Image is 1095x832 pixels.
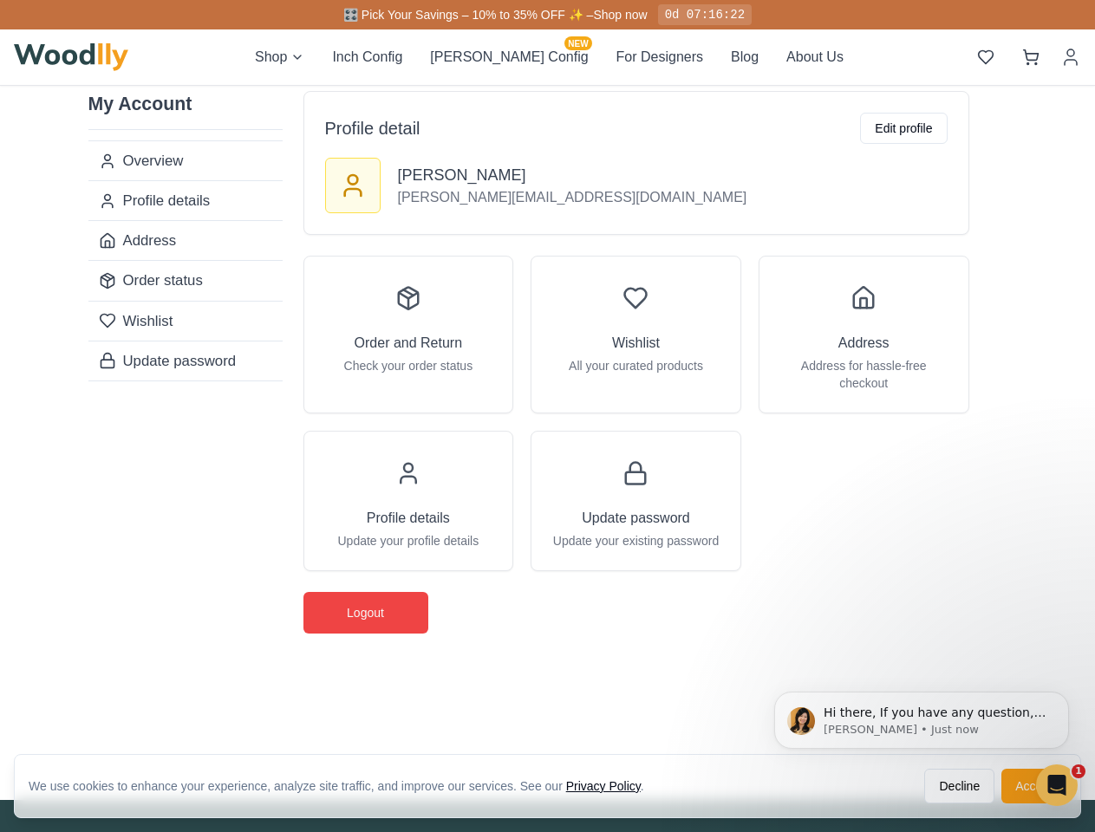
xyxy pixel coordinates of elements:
a: Wishlist [88,301,283,341]
h3: Update password [582,508,690,529]
h3: Wishlist [612,333,660,354]
h2: Profile detail [325,116,420,140]
h3: Order and Return [355,333,463,354]
p: Address for hassle-free checkout [780,357,948,392]
div: We use cookies to enhance your experience, analyze site traffic, and improve our services. See our . [29,777,658,795]
button: Inch Config [332,47,402,68]
a: Address [88,220,283,260]
iframe: Intercom live chat [1036,764,1078,806]
span: 🎛️ Pick Your Savings – 10% to 35% OFF ✨ – [343,8,593,22]
button: Logout [303,592,428,634]
h3: Address [838,333,890,354]
button: About Us [786,47,844,68]
a: Shop now [593,8,647,22]
button: Blog [731,47,759,68]
button: Decline [924,769,994,803]
button: [PERSON_NAME] ConfigNEW [430,47,588,68]
p: All your curated products [569,357,703,374]
span: 1 [1072,764,1085,778]
button: Edit profile [860,113,947,144]
div: 0d 07:16:22 [658,4,752,25]
iframe: Intercom notifications message [748,655,1095,785]
button: Shop [255,47,304,68]
p: Update your profile details [338,532,479,549]
button: For Designers [616,47,703,68]
p: Update your existing password [553,532,719,549]
h3: Profile details [367,508,450,529]
span: NEW [564,36,591,50]
a: Profile details [88,180,283,220]
a: Overview [88,141,283,180]
a: Update password [88,341,283,380]
a: Order status [88,260,283,300]
p: [PERSON_NAME][EMAIL_ADDRESS][DOMAIN_NAME] [398,187,747,208]
button: Accept [1001,769,1066,803]
h2: My Account [88,91,283,130]
h3: [PERSON_NAME] [398,163,747,187]
a: Privacy Policy [566,779,641,793]
img: Woodlly [14,43,128,71]
p: Check your order status [344,357,473,374]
